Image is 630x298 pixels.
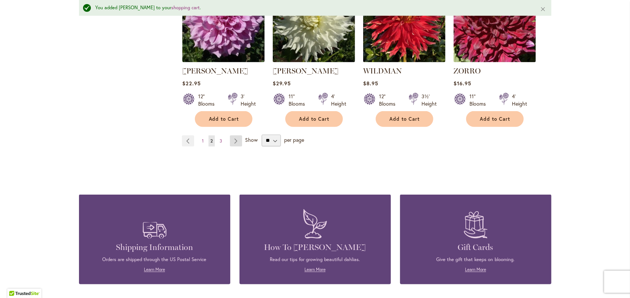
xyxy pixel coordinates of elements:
[241,93,256,107] div: 3' Height
[363,57,445,64] a: Wildman
[209,116,239,122] span: Add to Cart
[245,136,258,143] span: Show
[218,136,224,147] a: 3
[376,111,433,127] button: Add to Cart
[363,66,402,75] a: WILDMAN
[182,66,248,75] a: [PERSON_NAME]
[273,66,338,75] a: [PERSON_NAME]
[144,267,165,273] a: Learn More
[284,136,304,143] span: per page
[172,4,200,11] a: shopping cart
[285,111,343,127] button: Add to Cart
[421,93,437,107] div: 3½' Height
[512,93,527,107] div: 4' Height
[273,57,355,64] a: Walter Hardisty
[454,80,471,87] span: $16.95
[454,66,481,75] a: ZORRO
[454,57,536,64] a: Zorro
[273,80,291,87] span: $29.95
[251,242,380,253] h4: How To [PERSON_NAME]
[96,4,529,11] div: You added [PERSON_NAME] to your .
[6,272,26,292] iframe: Launch Accessibility Center
[200,136,206,147] a: 1
[390,116,420,122] span: Add to Cart
[182,57,265,64] a: Vera Seyfang
[411,242,540,253] h4: Gift Cards
[465,267,486,273] a: Learn More
[198,93,219,107] div: 12" Blooms
[363,80,378,87] span: $8.95
[331,93,346,107] div: 4' Height
[182,80,201,87] span: $22.95
[469,93,490,107] div: 11" Blooms
[411,256,540,263] p: Give the gift that keeps on blooming.
[289,93,309,107] div: 11" Blooms
[304,267,326,273] a: Learn More
[210,138,213,144] span: 2
[379,93,400,107] div: 12" Blooms
[299,116,330,122] span: Add to Cart
[195,111,252,127] button: Add to Cart
[202,138,204,144] span: 1
[220,138,222,144] span: 3
[90,242,219,253] h4: Shipping Information
[466,111,524,127] button: Add to Cart
[90,256,219,263] p: Orders are shipped through the US Postal Service
[480,116,510,122] span: Add to Cart
[251,256,380,263] p: Read our tips for growing beautiful dahlias.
